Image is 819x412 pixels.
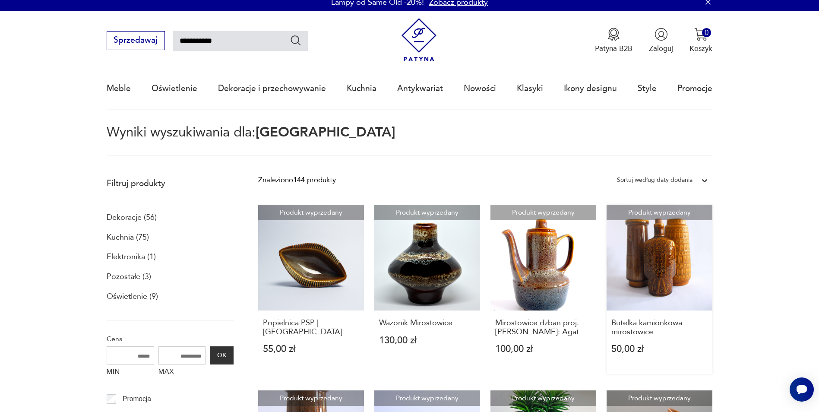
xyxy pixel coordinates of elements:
[210,346,233,364] button: OK
[263,345,359,354] p: 55,00 zł
[374,205,480,374] a: Produkt wyprzedanyWazonik MirostowiceWazonik Mirostowice130,00 zł
[607,28,620,41] img: Ikona medalu
[152,69,197,108] a: Oświetlenie
[694,28,708,41] img: Ikona koszyka
[517,69,543,108] a: Klasyki
[611,319,708,336] h3: Butelka kamionkowa mirostowice
[649,28,673,54] button: Zaloguj
[107,289,158,304] a: Oświetlenie (9)
[397,69,443,108] a: Antykwariat
[689,28,712,54] button: 0Koszyk
[107,126,713,156] p: Wyniki wyszukiwania dla:
[607,205,712,374] a: Produkt wyprzedanyButelka kamionkowa mirostowiceButelka kamionkowa mirostowice50,00 zł
[256,123,395,141] span: [GEOGRAPHIC_DATA]
[107,69,131,108] a: Meble
[649,44,673,54] p: Zaloguj
[107,178,234,189] p: Filtruj produkty
[379,336,475,345] p: 130,00 zł
[617,174,693,186] div: Sortuj według daty dodania
[263,319,359,336] h3: Popielnica PSP | [GEOGRAPHIC_DATA]
[655,28,668,41] img: Ikonka użytkownika
[218,69,326,108] a: Dekoracje i przechowywanie
[702,28,711,37] div: 0
[397,18,441,62] img: Patyna - sklep z meblami i dekoracjami vintage
[107,38,165,44] a: Sprzedawaj
[379,319,475,327] h3: Wazonik Mirostowice
[595,28,632,54] button: Patyna B2B
[158,364,206,381] label: MAX
[107,333,234,345] p: Cena
[638,69,657,108] a: Style
[595,28,632,54] a: Ikona medaluPatyna B2B
[595,44,632,54] p: Patyna B2B
[495,319,591,336] h3: Mirostowice dzban proj. [PERSON_NAME]: Agat
[107,250,156,264] a: Elektronika (1)
[677,69,712,108] a: Promocje
[123,393,151,405] p: Promocja
[347,69,376,108] a: Kuchnia
[464,69,496,108] a: Nowości
[107,230,149,245] a: Kuchnia (75)
[107,210,157,225] a: Dekoracje (56)
[290,34,302,47] button: Szukaj
[107,31,165,50] button: Sprzedawaj
[258,174,336,186] div: Znaleziono 144 produkty
[107,364,154,381] label: MIN
[790,377,814,402] iframe: Smartsupp widget button
[490,205,596,374] a: Produkt wyprzedanyMirostowice dzban proj. Adam Sadulski fason: AgatMirostowice dzban proj. [PERSO...
[689,44,712,54] p: Koszyk
[258,205,364,374] a: Produkt wyprzedanyPopielnica PSP | MirostowicePopielnica PSP | [GEOGRAPHIC_DATA]55,00 zł
[611,345,708,354] p: 50,00 zł
[495,345,591,354] p: 100,00 zł
[564,69,617,108] a: Ikony designu
[107,269,151,284] a: Pozostałe (3)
